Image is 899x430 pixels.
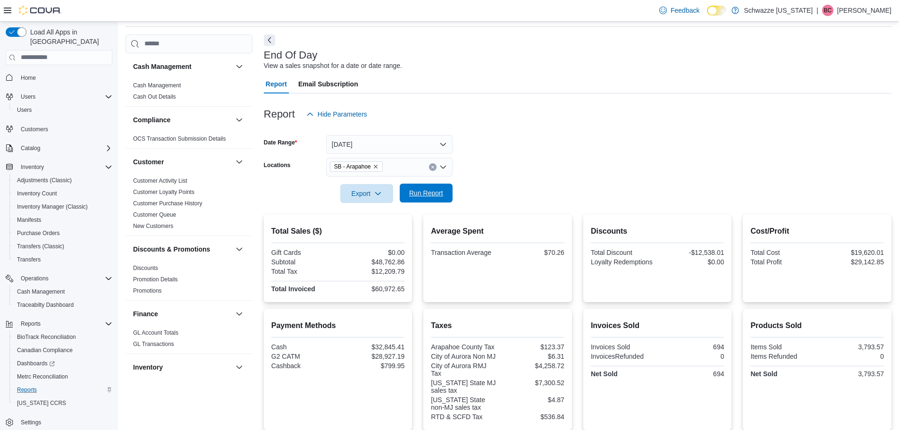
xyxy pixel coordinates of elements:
[13,384,112,396] span: Reports
[21,275,49,282] span: Operations
[9,200,116,213] button: Inventory Manager (Classic)
[133,115,232,125] button: Compliance
[346,184,387,203] span: Export
[744,5,813,16] p: Schwazze [US_STATE]
[2,122,116,136] button: Customers
[13,188,112,199] span: Inventory Count
[13,371,112,382] span: Metrc Reconciliation
[126,327,252,354] div: Finance
[234,61,245,72] button: Cash Management
[133,135,226,142] a: OCS Transaction Submission Details
[271,343,336,351] div: Cash
[340,258,404,266] div: $48,762.86
[21,74,36,82] span: Home
[133,177,187,184] a: Customer Activity List
[133,189,194,195] a: Customer Loyalty Points
[17,373,68,380] span: Metrc Reconciliation
[133,329,178,337] span: GL Account Totals
[21,144,40,152] span: Catalog
[13,345,112,356] span: Canadian Compliance
[126,133,252,148] div: Compliance
[234,156,245,168] button: Customer
[9,357,116,370] a: Dashboards
[9,383,116,396] button: Reports
[271,226,405,237] h2: Total Sales ($)
[671,6,699,15] span: Feedback
[439,163,447,171] button: Open list of options
[500,343,564,351] div: $123.37
[126,80,252,106] div: Cash Management
[340,249,404,256] div: $0.00
[13,286,112,297] span: Cash Management
[133,223,173,229] a: New Customers
[266,75,287,93] span: Report
[21,320,41,328] span: Reports
[591,343,655,351] div: Invoices Sold
[264,161,291,169] label: Locations
[340,362,404,370] div: $799.95
[13,214,45,226] a: Manifests
[17,318,44,329] button: Reports
[409,188,443,198] span: Run Report
[318,110,367,119] span: Hide Parameters
[13,175,112,186] span: Adjustments (Classic)
[133,264,158,272] span: Discounts
[17,203,88,211] span: Inventory Manager (Classic)
[17,360,55,367] span: Dashboards
[9,298,116,312] button: Traceabilty Dashboard
[750,258,815,266] div: Total Profit
[591,258,655,266] div: Loyalty Redemptions
[750,249,815,256] div: Total Cost
[17,143,44,154] button: Catalog
[17,386,37,394] span: Reports
[17,243,64,250] span: Transfers (Classic)
[21,93,35,101] span: Users
[13,331,112,343] span: BioTrack Reconciliation
[133,309,232,319] button: Finance
[133,340,174,348] span: GL Transactions
[17,161,112,173] span: Inventory
[17,273,52,284] button: Operations
[9,344,116,357] button: Canadian Compliance
[9,396,116,410] button: [US_STATE] CCRS
[133,82,181,89] a: Cash Management
[271,268,336,275] div: Total Tax
[2,317,116,330] button: Reports
[400,184,453,202] button: Run Report
[9,370,116,383] button: Metrc Reconciliation
[334,162,371,171] span: SB - Arapahoe
[2,160,116,174] button: Inventory
[591,320,724,331] h2: Invoices Sold
[707,6,727,16] input: Dark Mode
[133,62,232,71] button: Cash Management
[500,353,564,360] div: $6.31
[429,163,437,171] button: Clear input
[133,329,178,336] a: GL Account Totals
[824,5,832,16] span: BC
[271,249,336,256] div: Gift Cards
[264,61,402,71] div: View a sales snapshot for a date or date range.
[17,417,45,428] a: Settings
[133,211,176,219] span: Customer Queue
[431,353,496,360] div: City of Aurora Non MJ
[17,190,57,197] span: Inventory Count
[133,93,176,101] span: Cash Out Details
[655,1,703,20] a: Feedback
[17,161,48,173] button: Inventory
[302,105,371,124] button: Hide Parameters
[9,213,116,227] button: Manifests
[591,249,655,256] div: Total Discount
[13,241,112,252] span: Transfers (Classic)
[431,320,564,331] h2: Taxes
[750,353,815,360] div: Items Refunded
[431,226,564,237] h2: Average Spent
[133,157,164,167] h3: Customer
[133,157,232,167] button: Customer
[17,72,112,84] span: Home
[13,104,112,116] span: Users
[13,384,41,396] a: Reports
[13,214,112,226] span: Manifests
[133,200,202,207] span: Customer Purchase History
[819,370,884,378] div: 3,793.57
